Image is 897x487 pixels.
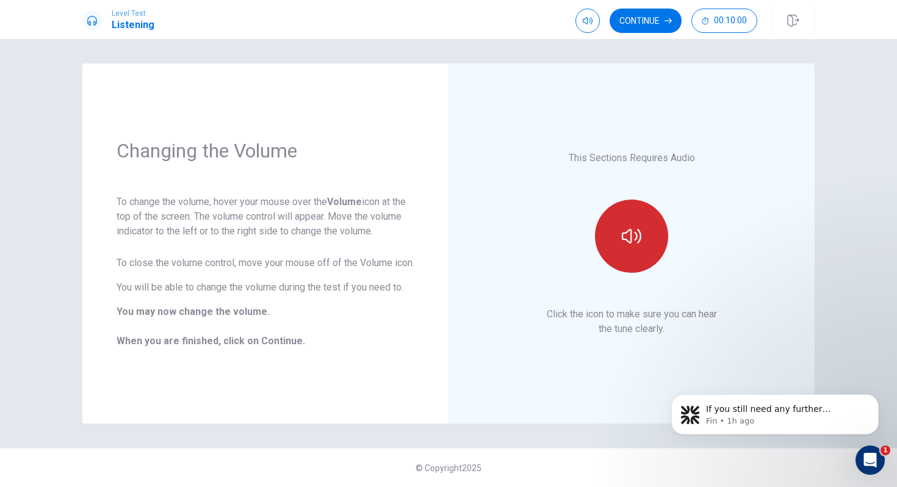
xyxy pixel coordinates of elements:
span: 1 [881,446,890,455]
b: You may now change the volume. When you are finished, click on Continue. [117,306,305,347]
iframe: Intercom live chat [856,446,885,475]
h1: Listening [112,18,154,32]
strong: Volume [327,196,362,207]
p: To change the volume, hover your mouse over the icon at the top of the screen. The volume control... [117,195,414,239]
p: This Sections Requires Audio [569,151,695,165]
p: You will be able to change the volume during the test if you need to. [117,280,414,295]
span: © Copyright 2025 [416,463,481,473]
button: 00:10:00 [691,9,757,33]
p: To close the volume control, move your mouse off of the Volume icon. [117,256,414,270]
span: Level Test [112,9,154,18]
button: Continue [610,9,682,33]
span: 00:10:00 [714,16,747,26]
h1: Changing the Volume [117,139,414,163]
iframe: Intercom notifications message [653,369,897,454]
p: Click the icon to make sure you can hear the tune clearly. [547,307,717,336]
